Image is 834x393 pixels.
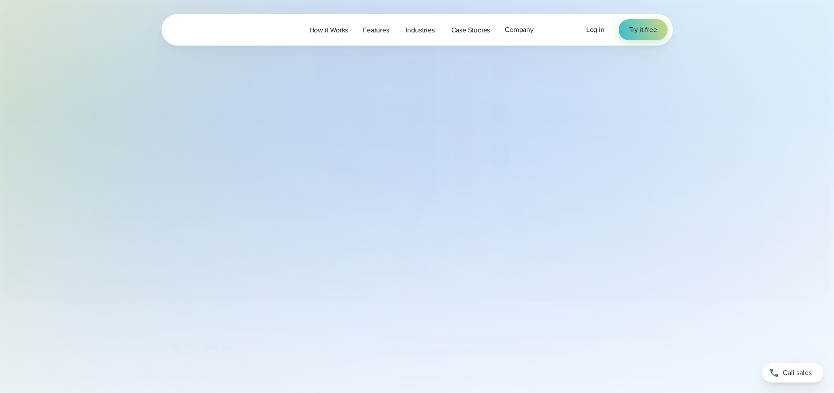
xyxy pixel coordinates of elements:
[363,25,389,35] span: Features
[310,25,348,35] span: How it Works
[505,25,534,35] span: Company
[586,25,605,35] a: Log in
[444,21,498,39] a: Case Studies
[619,19,668,40] a: Try it free
[406,25,435,35] span: Industries
[451,25,490,35] span: Case Studies
[762,363,823,382] a: Call sales
[302,21,356,39] a: How it Works
[629,25,657,35] span: Try it free
[783,368,812,378] span: Call sales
